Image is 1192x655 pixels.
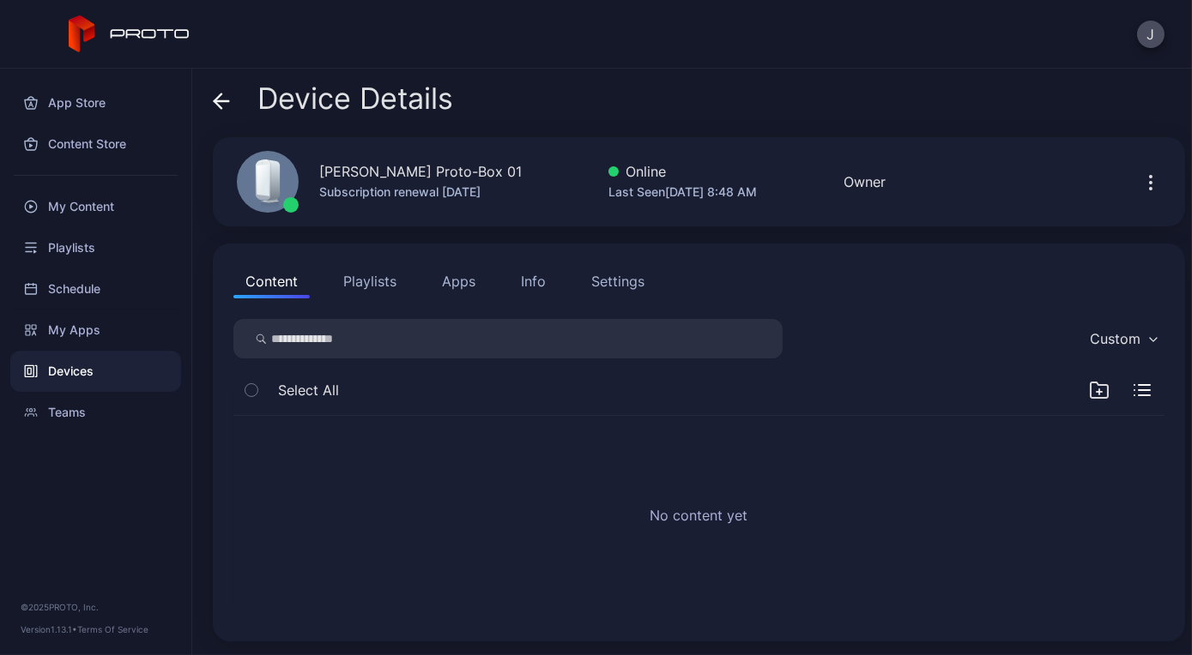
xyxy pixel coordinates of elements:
a: My Apps [10,309,181,351]
div: Last Seen [DATE] 8:48 AM [608,182,757,202]
a: App Store [10,82,181,123]
button: J [1137,21,1165,48]
a: Terms Of Service [77,624,148,634]
a: Content Store [10,123,181,165]
div: Settings [591,271,644,291]
button: Settings [579,264,657,298]
span: Select All [278,380,339,400]
a: Playlists [10,227,181,268]
div: © 2025 PROTO, Inc. [21,600,171,614]
div: Owner [844,171,886,192]
button: Apps [430,264,487,298]
span: Device Details [257,82,453,115]
h2: No content yet [650,505,748,526]
button: Playlists [331,264,408,298]
div: Subscription renewal [DATE] [319,182,522,202]
div: Custom [1090,330,1141,347]
div: [PERSON_NAME] Proto-Box 01 [319,161,522,182]
span: Version 1.13.1 • [21,624,77,634]
button: Custom [1081,319,1165,358]
a: Schedule [10,268,181,309]
a: Devices [10,351,181,392]
button: Info [509,264,558,298]
a: My Content [10,186,181,227]
div: Online [608,161,757,182]
a: Teams [10,392,181,433]
button: Content [233,264,310,298]
div: Info [521,271,546,291]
